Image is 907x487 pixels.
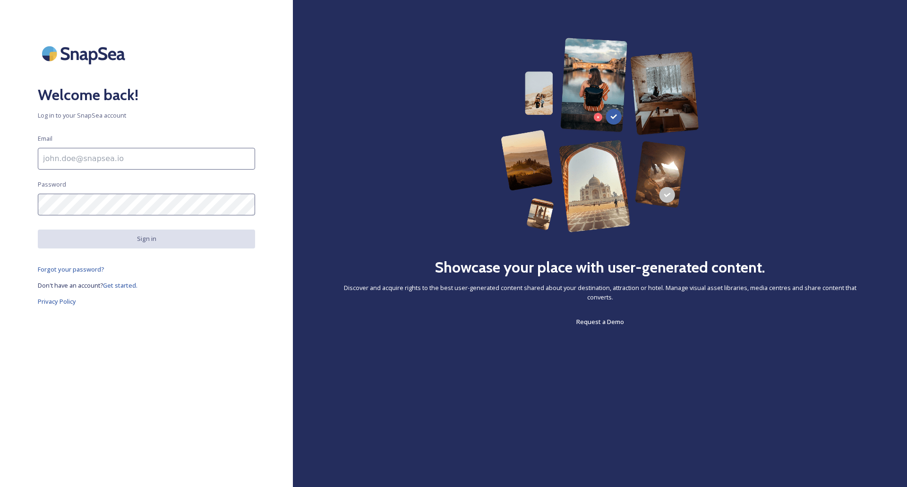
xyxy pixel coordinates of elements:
h2: Welcome back! [38,84,255,106]
a: Privacy Policy [38,296,255,307]
h2: Showcase your place with user-generated content. [435,256,765,279]
img: 63b42ca75bacad526042e722_Group%20154-p-800.png [501,38,700,232]
a: Request a Demo [576,316,624,327]
span: Privacy Policy [38,297,76,306]
span: Get started. [103,281,137,290]
span: Discover and acquire rights to the best user-generated content shared about your destination, att... [331,283,869,301]
span: Email [38,134,52,143]
span: Log in to your SnapSea account [38,111,255,120]
span: Password [38,180,66,189]
button: Sign in [38,230,255,248]
span: Forgot your password? [38,265,104,273]
a: Don't have an account?Get started. [38,280,255,291]
img: SnapSea Logo [38,38,132,69]
span: Don't have an account? [38,281,103,290]
span: Request a Demo [576,317,624,326]
a: Forgot your password? [38,264,255,275]
input: john.doe@snapsea.io [38,148,255,170]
